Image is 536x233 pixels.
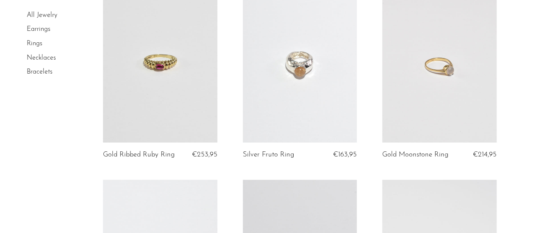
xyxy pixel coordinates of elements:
a: Gold Moonstone Ring [382,151,448,159]
span: €253,95 [192,151,217,158]
a: Necklaces [27,55,56,61]
a: Silver Fruto Ring [243,151,294,159]
a: Rings [27,40,42,47]
span: €163,95 [333,151,357,158]
a: Gold Ribbed Ruby Ring [103,151,175,159]
a: Earrings [27,26,50,33]
span: €214,95 [473,151,497,158]
a: Bracelets [27,69,53,75]
a: All Jewelry [27,12,57,19]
